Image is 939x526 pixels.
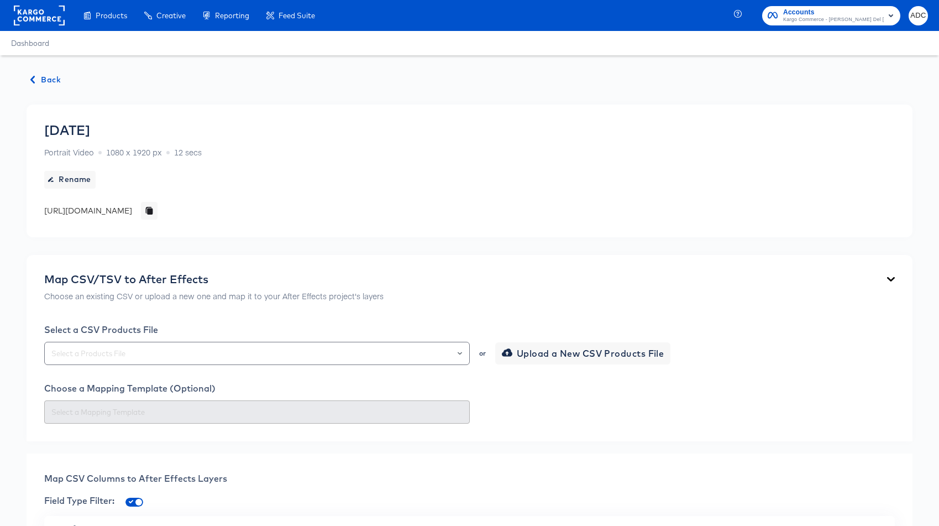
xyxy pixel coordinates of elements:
[762,6,900,25] button: AccountsKargo Commerce - [PERSON_NAME] Del [PERSON_NAME]
[783,7,884,18] span: Accounts
[504,346,664,361] span: Upload a New CSV Products File
[31,73,61,87] span: Back
[11,39,49,48] a: Dashboard
[44,473,227,484] span: Map CSV Columns to After Effects Layers
[44,171,96,189] button: Rename
[909,6,928,25] button: ADC
[44,383,895,394] div: Choose a Mapping Template (Optional)
[44,205,132,216] div: [URL][DOMAIN_NAME]
[913,9,924,22] span: ADC
[174,147,202,158] span: 12 secs
[478,350,487,357] div: or
[44,290,384,301] p: Choose an existing CSV or upload a new one and map it to your After Effects project's layers
[495,342,671,364] button: Upload a New CSV Products File
[458,346,462,361] button: Open
[106,147,162,158] span: 1080 x 1920 px
[44,122,90,138] div: [DATE]
[27,73,65,87] button: Back
[49,173,91,186] span: Rename
[49,347,465,360] input: Select a Products File
[96,11,127,20] span: Products
[44,147,94,158] span: Portrait Video
[215,11,249,20] span: Reporting
[783,15,884,24] span: Kargo Commerce - [PERSON_NAME] Del [PERSON_NAME]
[44,324,895,335] div: Select a CSV Products File
[156,11,186,20] span: Creative
[44,273,384,286] div: Map CSV/TSV to After Effects
[44,495,114,506] span: Field Type Filter:
[49,406,465,419] input: Select a Mapping Template
[279,11,315,20] span: Feed Suite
